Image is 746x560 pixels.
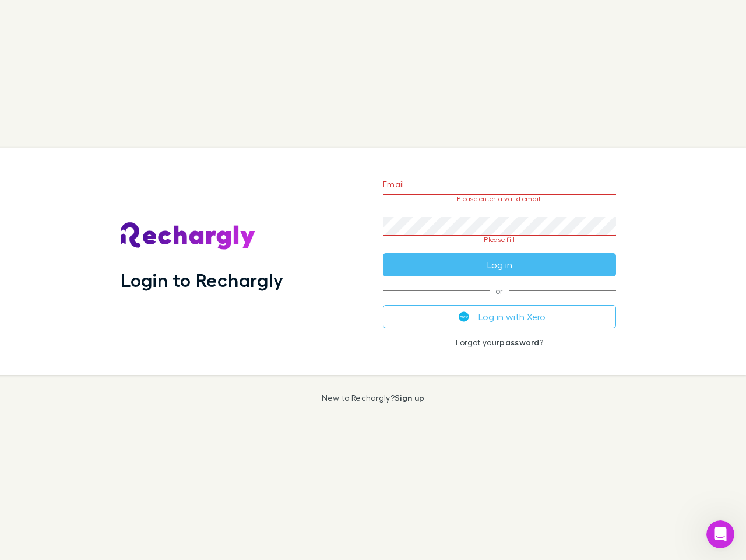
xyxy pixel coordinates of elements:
[383,236,616,244] p: Please fill
[499,337,539,347] a: password
[383,290,616,291] span: or
[322,393,425,402] p: New to Rechargly?
[383,195,616,203] p: Please enter a valid email.
[706,520,734,548] iframe: Intercom live chat
[383,338,616,347] p: Forgot your ?
[383,305,616,328] button: Log in with Xero
[383,253,616,276] button: Log in
[121,222,256,250] img: Rechargly's Logo
[121,269,283,291] h1: Login to Rechargly
[459,311,469,322] img: Xero's logo
[395,393,424,402] a: Sign up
